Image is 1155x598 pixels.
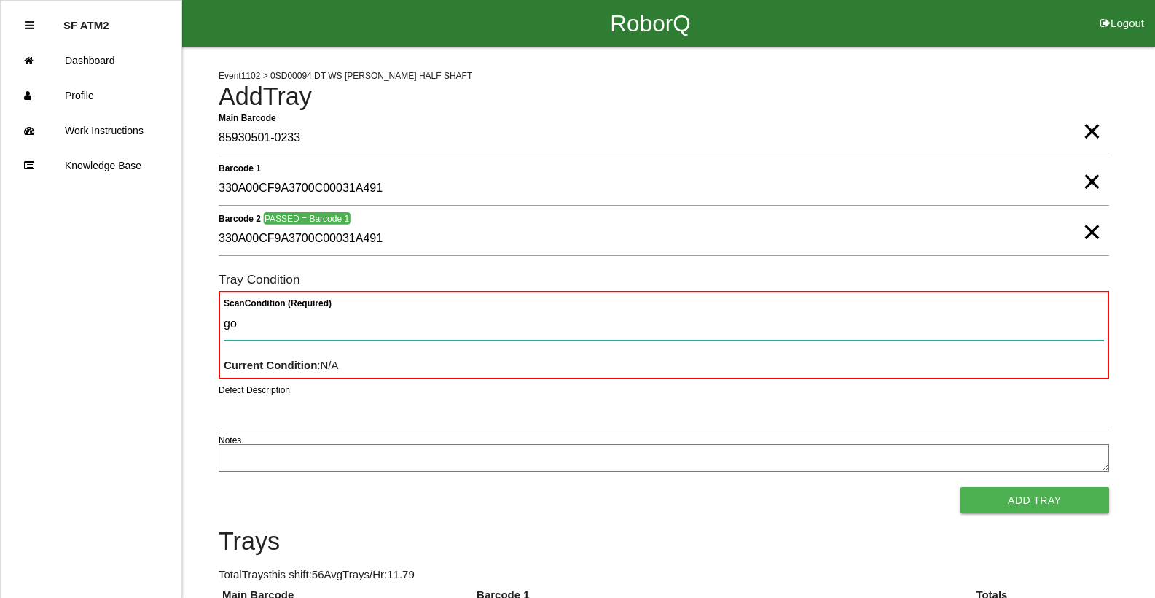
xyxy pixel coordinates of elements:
span: Event 1102 > 0SD00094 DT WS [PERSON_NAME] HALF SHAFT [219,71,472,81]
h4: Trays [219,528,1109,556]
h4: Add Tray [219,83,1109,111]
p: SF ATM2 [63,8,109,31]
span: : N/A [224,359,339,371]
p: Total Trays this shift: 56 Avg Trays /Hr: 11.79 [219,567,1109,583]
button: Add Tray [960,487,1109,513]
input: Required [219,122,1109,155]
b: Barcode 2 [219,213,261,223]
a: Knowledge Base [1,148,181,183]
b: Barcode 1 [219,163,261,173]
label: Notes [219,434,241,447]
span: Clear Input [1082,102,1101,131]
b: Current Condition [224,359,317,371]
h6: Tray Condition [219,273,1109,287]
span: Clear Input [1082,203,1101,232]
span: PASSED = Barcode 1 [263,212,350,225]
div: Close [25,8,34,43]
a: Profile [1,78,181,113]
b: Scan Condition (Required) [224,298,332,308]
a: Work Instructions [1,113,181,148]
b: Main Barcode [219,112,276,123]
span: Clear Input [1082,152,1101,182]
label: Defect Description [219,384,290,397]
a: Dashboard [1,43,181,78]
